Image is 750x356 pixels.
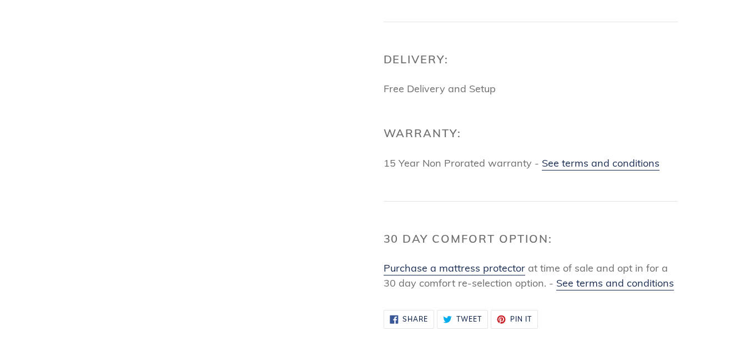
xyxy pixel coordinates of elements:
span: Pin it [510,316,532,323]
a: See terms and conditions [542,157,660,171]
a: Purchase a mattress protector [384,262,525,275]
h2: 30 Day Comfort Option: [384,232,678,245]
p: 15 Year Non Prorated warranty - [384,156,678,171]
span: Share [402,316,428,323]
a: See terms and conditions [556,277,674,290]
p: at time of sale and opt in for a 30 day comfort re-selection option. - [384,260,678,290]
h2: Delivery: [384,53,678,66]
span: Tweet [456,316,482,323]
span: Free Delivery and Setup [384,82,496,95]
h2: Warranty: [384,127,678,140]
